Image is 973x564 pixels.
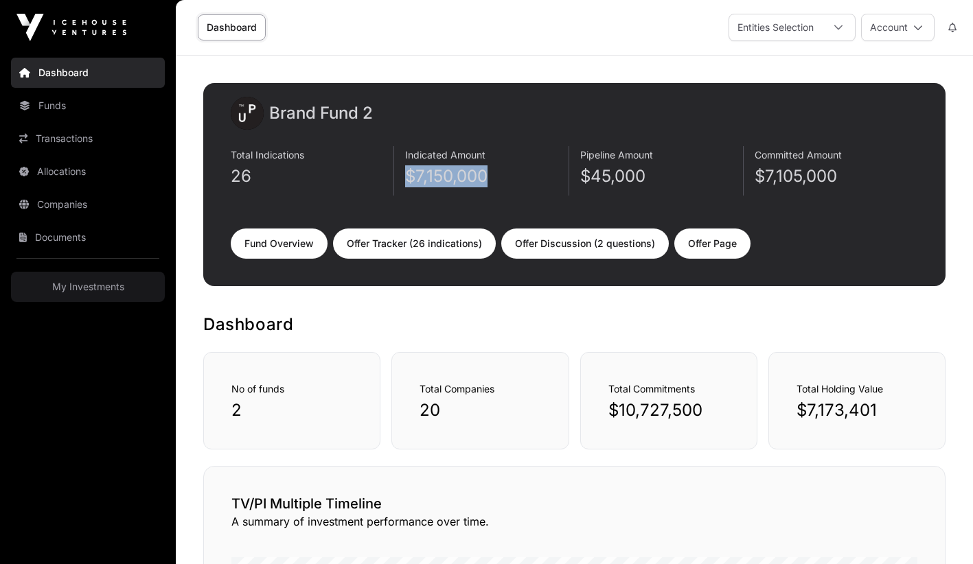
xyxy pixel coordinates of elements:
p: 20 [420,399,540,421]
p: $10,727,500 [608,399,729,421]
a: Dashboard [198,14,266,40]
a: Fund Overview [231,228,328,259]
span: Total Commitments [608,383,695,395]
span: Pipeline Amount [580,149,653,161]
img: Icehouse Ventures Logo [16,14,126,41]
h2: Brand Fund 2 [269,102,373,124]
iframe: Chat Widget [904,498,973,564]
span: Committed Amount [755,149,842,161]
a: Funds [11,91,165,121]
p: $45,000 [580,165,743,187]
span: Total Indications [231,149,304,161]
h1: Dashboard [203,314,946,336]
p: A summary of investment performance over time. [231,513,917,530]
a: Offer Tracker (26 indications) [333,228,496,259]
a: Dashboard [11,58,165,88]
a: Allocations [11,156,165,187]
p: $7,105,000 [755,165,918,187]
a: Offer Page [674,228,751,259]
span: Total Holding Value [797,383,883,395]
img: images.png [231,97,264,130]
span: Total Companies [420,383,494,395]
div: Entities Selection [729,14,822,40]
span: No of funds [231,383,284,395]
a: My Investments [11,272,165,302]
p: $7,173,401 [797,399,917,421]
a: Documents [11,222,165,252]
p: $7,150,000 [405,165,568,187]
button: Account [861,14,935,41]
a: Offer Discussion (2 questions) [501,228,669,259]
p: 2 [231,399,352,421]
h2: TV/PI Multiple Timeline [231,494,917,513]
span: Indicated Amount [405,149,485,161]
a: Companies [11,189,165,220]
a: Transactions [11,124,165,154]
p: 26 [231,165,393,187]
